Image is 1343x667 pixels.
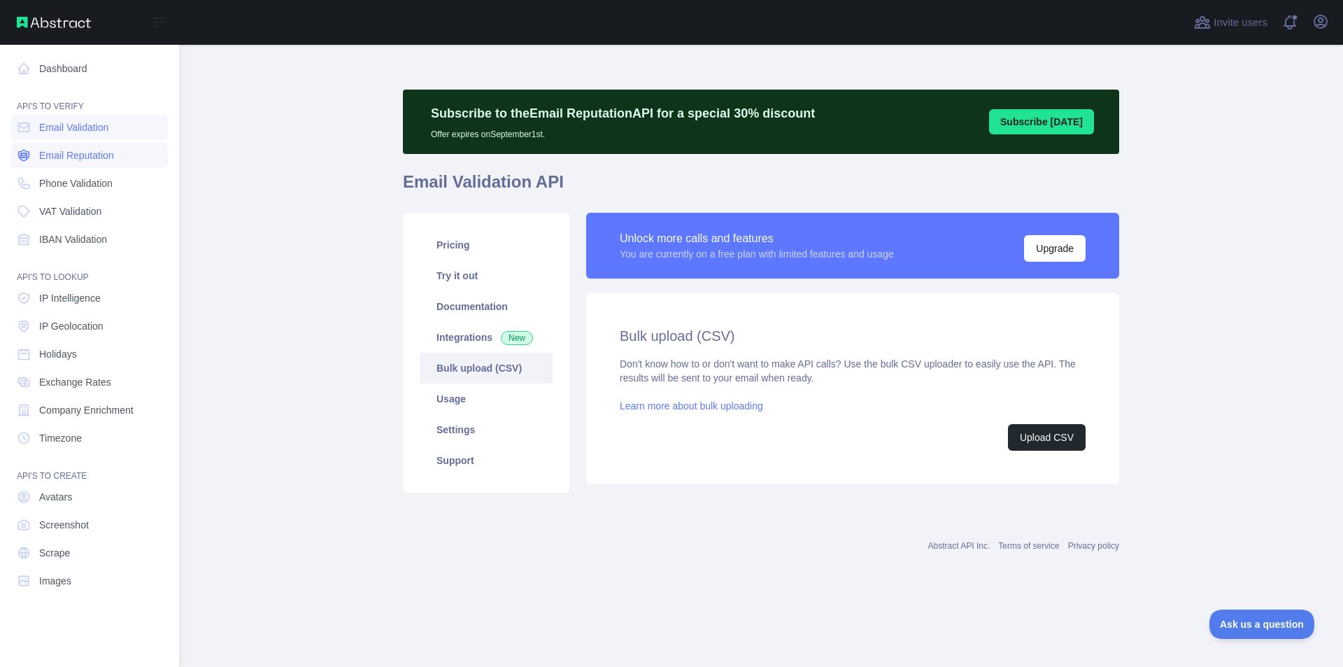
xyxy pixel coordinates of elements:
[420,414,553,445] a: Settings
[39,204,101,218] span: VAT Validation
[11,143,168,168] a: Email Reputation
[11,199,168,224] a: VAT Validation
[39,347,77,361] span: Holidays
[39,375,111,389] span: Exchange Rates
[11,115,168,140] a: Email Validation
[11,286,168,311] a: IP Intelligence
[11,426,168,451] a: Timezone
[17,17,91,28] img: Abstract API
[11,84,168,112] div: API'S TO VERIFY
[420,260,553,291] a: Try it out
[11,540,168,566] a: Scrape
[11,171,168,196] a: Phone Validation
[1191,11,1270,34] button: Invite users
[420,445,553,476] a: Support
[39,574,71,588] span: Images
[420,353,553,384] a: Bulk upload (CSV)
[1008,424,1086,451] button: Upload CSV
[1214,15,1267,31] span: Invite users
[11,255,168,283] div: API'S TO LOOKUP
[620,400,763,412] a: Learn more about bulk uploading
[11,342,168,367] a: Holidays
[403,171,1119,204] h1: Email Validation API
[11,227,168,252] a: IBAN Validation
[620,247,894,261] div: You are currently on a free plan with limited features and usage
[431,104,815,123] p: Subscribe to the Email Reputation API for a special 30 % discount
[998,541,1059,551] a: Terms of service
[39,232,107,246] span: IBAN Validation
[11,314,168,339] a: IP Geolocation
[39,176,113,190] span: Phone Validation
[1068,541,1119,551] a: Privacy policy
[420,322,553,353] a: Integrations New
[501,331,533,345] span: New
[39,518,89,532] span: Screenshot
[39,148,114,162] span: Email Reputation
[928,541,990,551] a: Abstract API Inc.
[11,484,168,510] a: Avatars
[420,291,553,322] a: Documentation
[1209,610,1315,639] iframe: Toggle Customer Support
[1024,235,1086,262] button: Upgrade
[11,512,168,538] a: Screenshot
[11,454,168,482] div: API'S TO CREATE
[11,398,168,423] a: Company Enrichment
[989,109,1094,134] button: Subscribe [DATE]
[39,403,134,417] span: Company Enrichment
[431,123,815,140] p: Offer expires on September 1st.
[39,490,72,504] span: Avatars
[39,319,104,333] span: IP Geolocation
[39,291,101,305] span: IP Intelligence
[620,230,894,247] div: Unlock more calls and features
[420,230,553,260] a: Pricing
[11,56,168,81] a: Dashboard
[39,120,108,134] span: Email Validation
[11,370,168,395] a: Exchange Rates
[39,546,70,560] span: Scrape
[620,357,1086,451] div: Don't know how to or don't want to make API calls? Use the bulk CSV uploader to easily use the AP...
[11,568,168,594] a: Images
[620,326,1086,346] h2: Bulk upload (CSV)
[420,384,553,414] a: Usage
[39,431,82,445] span: Timezone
